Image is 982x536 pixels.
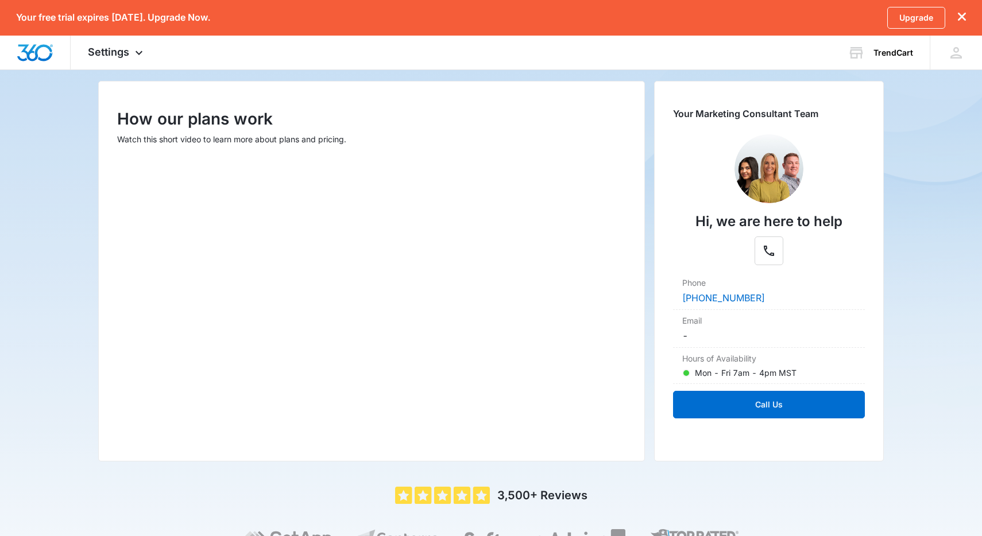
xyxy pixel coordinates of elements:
[695,367,797,379] p: Mon - Fri 7am - 4pm MST
[873,48,913,57] div: account name
[682,352,856,364] dt: Hours of Availability
[682,329,856,343] dd: -
[682,277,856,289] dt: Phone
[71,36,163,69] div: Settings
[673,272,865,310] div: Phone[PHONE_NUMBER]
[673,310,865,348] div: Email-
[16,12,210,23] p: Your free trial expires [DATE]. Upgrade Now.
[695,211,842,232] p: Hi, we are here to help
[88,46,129,58] span: Settings
[117,157,626,442] iframe: How our plans work
[682,292,765,304] a: [PHONE_NUMBER]
[682,314,856,327] dt: Email
[673,107,865,121] p: Your Marketing Consultant Team
[117,133,626,145] p: Watch this short video to learn more about plans and pricing.
[673,348,865,384] div: Hours of AvailabilityMon - Fri 7am - 4pm MST
[117,107,626,131] p: How our plans work
[673,391,865,418] button: Call Us
[497,487,587,504] p: 3,500+ Reviews
[958,12,966,23] button: dismiss this dialog
[887,7,945,29] a: Upgrade
[755,236,783,265] button: Phone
